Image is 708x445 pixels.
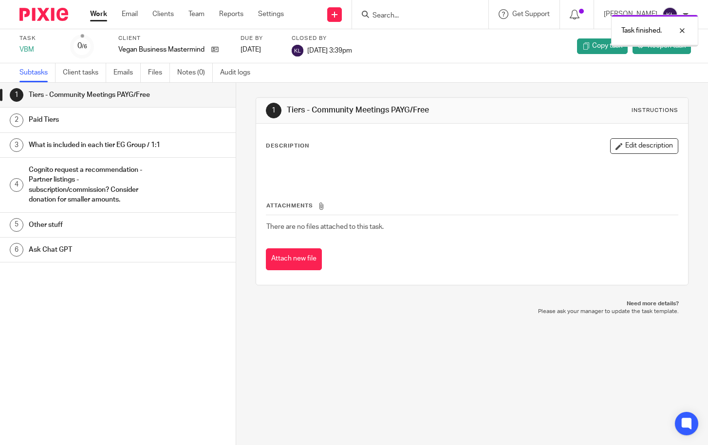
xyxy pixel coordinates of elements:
[241,45,279,55] div: [DATE]
[10,243,23,257] div: 6
[10,218,23,232] div: 5
[148,63,170,82] a: Files
[10,178,23,192] div: 4
[63,63,106,82] a: Client tasks
[82,44,87,49] small: /6
[152,9,174,19] a: Clients
[220,63,258,82] a: Audit logs
[29,163,160,207] h1: Cognito request a recommendation - Partner listings - subscription/commission? Consider donation ...
[241,35,279,42] label: Due by
[90,9,107,19] a: Work
[29,242,160,257] h1: Ask Chat GPT
[307,47,352,54] span: [DATE] 3:39pm
[19,35,58,42] label: Task
[258,9,284,19] a: Settings
[10,113,23,127] div: 2
[29,138,160,152] h1: What is included in each tier EG Group / 1:1
[610,138,678,154] button: Edit description
[265,300,679,308] p: Need more details?
[118,45,206,55] p: Vegan Business Mastermind Ltd
[29,218,160,232] h1: Other stuff
[662,7,678,22] img: svg%3E
[29,112,160,127] h1: Paid Tiers
[265,308,679,315] p: Please ask your manager to update the task template.
[19,63,56,82] a: Subtasks
[188,9,205,19] a: Team
[292,35,352,42] label: Closed by
[19,8,68,21] img: Pixie
[10,88,23,102] div: 1
[292,45,303,56] img: svg%3E
[29,88,160,102] h1: Tiers - Community Meetings PAYG/Free
[266,142,309,150] p: Description
[632,107,678,114] div: Instructions
[177,63,213,82] a: Notes (0)
[266,248,322,270] button: Attach new file
[19,45,58,55] div: VBM
[621,26,662,36] p: Task finished.
[287,105,493,115] h1: Tiers - Community Meetings PAYG/Free
[266,223,384,230] span: There are no files attached to this task.
[266,203,313,208] span: Attachments
[219,9,243,19] a: Reports
[266,103,281,118] div: 1
[118,35,228,42] label: Client
[122,9,138,19] a: Email
[113,63,141,82] a: Emails
[10,138,23,152] div: 3
[77,40,87,52] div: 0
